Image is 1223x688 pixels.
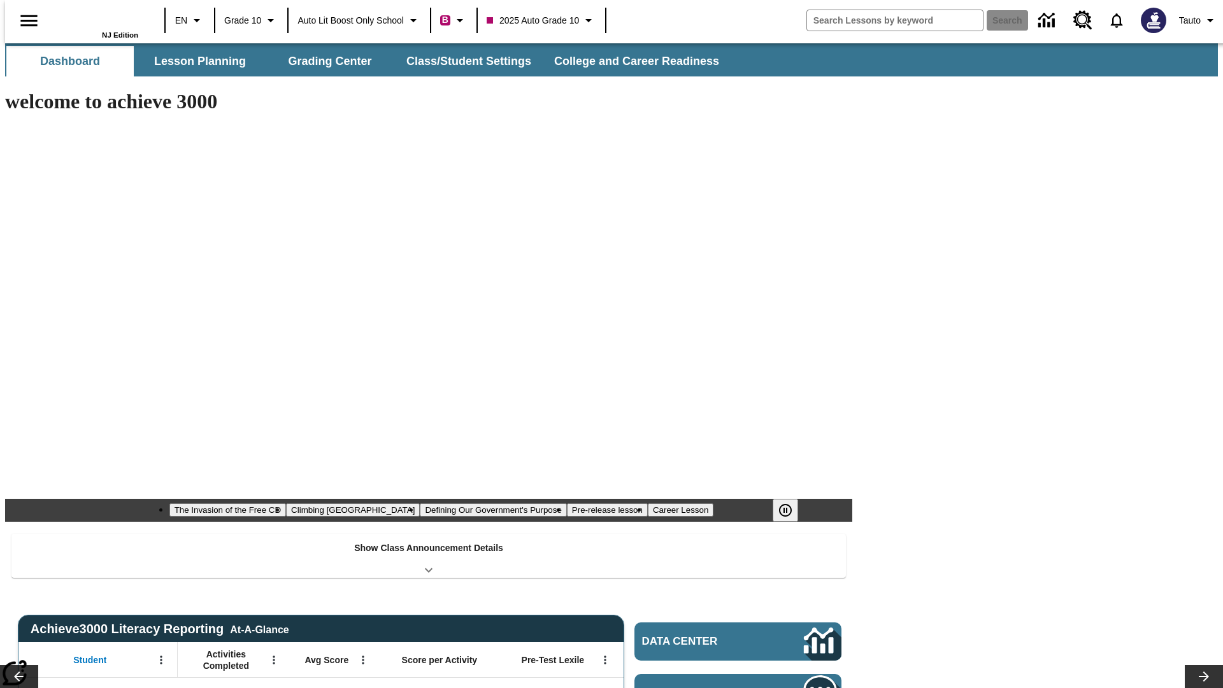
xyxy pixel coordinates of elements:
[219,9,283,32] button: Grade: Grade 10, Select a grade
[420,503,566,517] button: Slide 3 Defining Our Government's Purpose
[5,46,731,76] div: SubNavbar
[487,14,579,27] span: 2025 Auto Grade 10
[1185,665,1223,688] button: Lesson carousel, Next
[1179,14,1201,27] span: Tauto
[354,541,503,555] p: Show Class Announcement Details
[1066,3,1100,38] a: Resource Center, Will open in new tab
[396,46,541,76] button: Class/Student Settings
[402,654,478,666] span: Score per Activity
[264,650,283,670] button: Open Menu
[184,649,268,671] span: Activities Completed
[292,9,426,32] button: School: Auto Lit Boost only School, Select your school
[482,9,601,32] button: Class: 2025 Auto Grade 10, Select your class
[354,650,373,670] button: Open Menu
[102,31,138,39] span: NJ Edition
[1141,8,1166,33] img: Avatar
[522,654,585,666] span: Pre-Test Lexile
[5,43,1218,76] div: SubNavbar
[169,9,210,32] button: Language: EN, Select a language
[442,12,448,28] span: B
[1031,3,1066,38] a: Data Center
[1174,9,1223,32] button: Profile/Settings
[11,534,846,578] div: Show Class Announcement Details
[596,650,615,670] button: Open Menu
[773,499,811,522] div: Pause
[297,14,404,27] span: Auto Lit Boost only School
[55,4,138,39] div: Home
[304,654,348,666] span: Avg Score
[169,503,286,517] button: Slide 1 The Invasion of the Free CD
[435,9,473,32] button: Boost Class color is violet red. Change class color
[1133,4,1174,37] button: Select a new avatar
[5,90,852,113] h1: welcome to achieve 3000
[6,46,134,76] button: Dashboard
[266,46,394,76] button: Grading Center
[224,14,261,27] span: Grade 10
[230,622,289,636] div: At-A-Glance
[634,622,841,661] a: Data Center
[1100,4,1133,37] a: Notifications
[648,503,713,517] button: Slide 5 Career Lesson
[10,2,48,39] button: Open side menu
[807,10,983,31] input: search field
[642,635,761,648] span: Data Center
[567,503,648,517] button: Slide 4 Pre-release lesson
[152,650,171,670] button: Open Menu
[286,503,420,517] button: Slide 2 Climbing Mount Tai
[31,622,289,636] span: Achieve3000 Literacy Reporting
[55,6,138,31] a: Home
[73,654,106,666] span: Student
[773,499,798,522] button: Pause
[544,46,729,76] button: College and Career Readiness
[136,46,264,76] button: Lesson Planning
[175,14,187,27] span: EN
